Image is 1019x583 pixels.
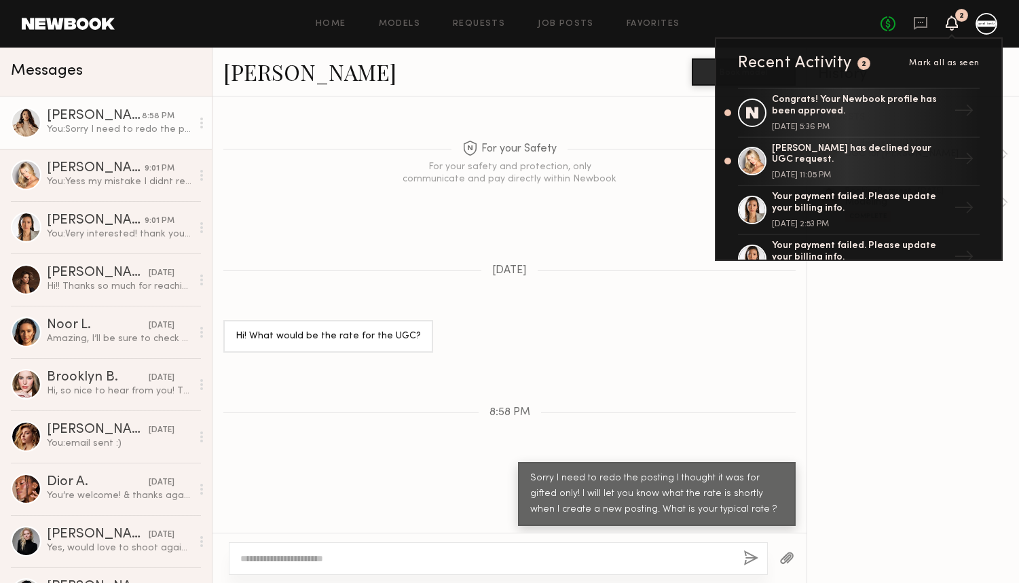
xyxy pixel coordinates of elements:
[738,138,980,187] a: [PERSON_NAME] has declined your UGC request.[DATE] 11:05 PM→
[489,407,530,419] span: 8:58 PM
[11,63,83,79] span: Messages
[772,94,948,118] div: Congrats! Your Newbook profile has been approved.
[47,423,149,437] div: [PERSON_NAME]
[47,489,191,502] div: You’re welcome! & thanks again!! I really appreciate that! 💫
[47,109,142,123] div: [PERSON_NAME]
[47,175,191,188] div: You: Yess my mistake I didnt realize It set up that way! Will reach back out once I redo the list...
[772,143,948,166] div: [PERSON_NAME] has declined your UGC request.
[149,267,174,280] div: [DATE]
[236,329,421,344] div: Hi! What would be the rate for the UGC?
[379,20,420,29] a: Models
[909,59,980,67] span: Mark all as seen
[47,528,149,542] div: [PERSON_NAME]
[772,192,948,215] div: Your payment failed. Please update your billing info.
[145,215,174,228] div: 9:01 PM
[692,65,796,77] a: Book model
[47,542,191,554] div: Yes, would love to shoot again in the future if it aligns!
[738,88,980,138] a: Congrats! Your Newbook profile has been approved.[DATE] 5:36 PM→
[948,143,980,179] div: →
[462,141,557,158] span: For your Safety
[692,58,796,86] button: Book model
[47,123,191,136] div: You: Sorry I need to redo the posting I thought it was for gifted only! I will let you know what ...
[47,266,149,280] div: [PERSON_NAME]
[142,110,174,123] div: 8:58 PM
[47,332,191,345] div: Amazing, I’ll be sure to check them out. Thank you so much for the heads up and it was great work...
[401,161,618,185] div: For your safety and protection, only communicate and pay directly within Newbook
[145,162,174,175] div: 9:01 PM
[47,371,149,385] div: Brooklyn B.
[47,214,145,228] div: [PERSON_NAME]
[772,171,948,179] div: [DATE] 11:05 PM
[948,192,980,228] div: →
[538,20,594,29] a: Job Posts
[149,424,174,437] div: [DATE]
[223,57,396,86] a: [PERSON_NAME]
[738,186,980,235] a: Your payment failed. Please update your billing info.[DATE] 2:53 PM→
[948,241,980,277] div: →
[47,162,145,175] div: [PERSON_NAME]
[948,95,980,130] div: →
[772,241,948,264] div: Your payment failed. Please update your billing info.
[47,228,191,241] div: You: Very interested! thank you! what is your rate for UGC?
[316,20,346,29] a: Home
[47,280,191,293] div: Hi!! Thanks so much for reaching out. Just a heads up that Newbook is for paid work only. My rate...
[959,12,964,20] div: 2
[627,20,680,29] a: Favorites
[149,319,174,332] div: [DATE]
[738,55,852,71] div: Recent Activity
[453,20,505,29] a: Requests
[861,60,867,68] div: 2
[47,437,191,450] div: You: email sent :)
[772,123,948,131] div: [DATE] 5:36 PM
[530,471,783,518] div: Sorry I need to redo the posting I thought it was for gifted only! I will let you know what the r...
[772,220,948,228] div: [DATE] 2:53 PM
[492,265,527,277] span: [DATE]
[738,235,980,284] a: Your payment failed. Please update your billing info.→
[47,385,191,397] div: Hi, so nice to hear from you! They turned out amazing! Thanks so much and hope you have a great w...
[149,372,174,385] div: [DATE]
[149,476,174,489] div: [DATE]
[47,319,149,332] div: Noor L.
[47,476,149,489] div: Dior A.
[149,529,174,542] div: [DATE]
